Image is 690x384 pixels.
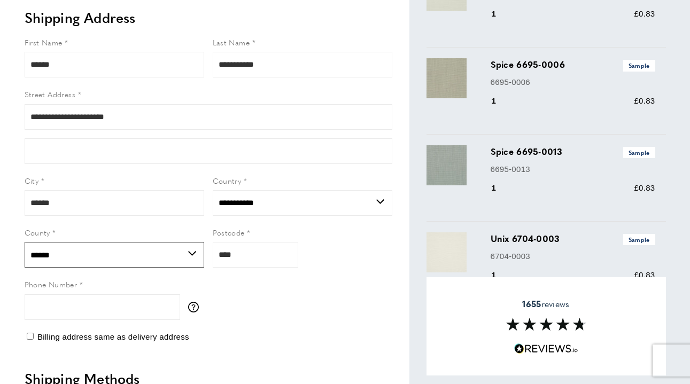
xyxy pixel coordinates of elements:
span: First Name [25,37,63,48]
span: £0.83 [634,183,655,192]
span: £0.83 [634,270,655,279]
span: Postcode [213,227,245,238]
div: 1 [491,269,511,281]
img: Spice 6695-0013 [427,145,467,185]
span: Street Address [25,89,76,99]
h3: Spice 6695-0013 [491,145,655,158]
img: Unix 6704-0003 [427,232,467,272]
p: 6695-0013 [491,163,655,176]
div: 1 [491,95,511,107]
span: County [25,227,50,238]
h3: Spice 6695-0006 [491,58,655,71]
p: 6695-0006 [491,76,655,89]
span: reviews [522,299,569,309]
strong: 1655 [522,297,541,310]
span: Sample [623,147,655,158]
span: Last Name [213,37,250,48]
div: 1 [491,182,511,194]
span: Sample [623,234,655,245]
img: Reviews.io 5 stars [514,344,578,354]
span: £0.83 [634,9,655,18]
span: Sample [623,60,655,71]
div: 1 [491,7,511,20]
span: £0.83 [634,96,655,105]
p: 6704-0003 [491,250,655,263]
span: City [25,175,39,186]
input: Billing address same as delivery address [27,333,34,340]
span: Phone Number [25,279,77,289]
span: Billing address same as delivery address [37,332,189,341]
img: Reviews section [506,318,586,331]
button: More information [188,302,204,312]
span: Country [213,175,242,186]
img: Spice 6695-0006 [427,58,467,98]
h2: Shipping Address [25,8,392,27]
h3: Unix 6704-0003 [491,232,655,245]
